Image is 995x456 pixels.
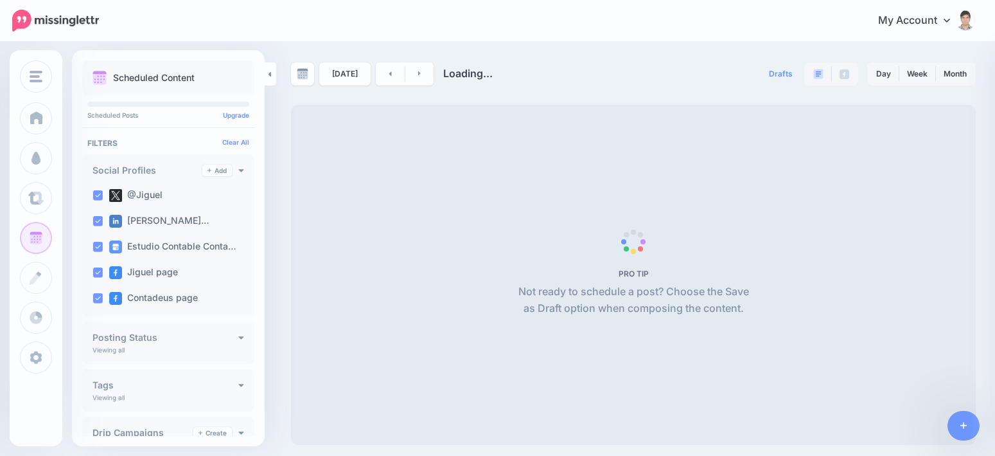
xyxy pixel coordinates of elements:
[868,64,899,84] a: Day
[92,346,125,354] p: Viewing all
[92,381,238,390] h4: Tags
[223,111,249,119] a: Upgrade
[109,266,178,279] label: Jiguel page
[936,64,974,84] a: Month
[513,269,754,278] h5: PRO TIP
[813,69,823,79] img: paragraph-boxed.png
[513,284,754,317] p: Not ready to schedule a post? Choose the Save as Draft option when composing the content.
[443,67,493,80] span: Loading...
[202,165,232,176] a: Add
[109,292,122,305] img: facebook-square.png
[109,215,209,228] label: [PERSON_NAME]…
[12,10,99,32] img: Missinglettr
[109,292,198,305] label: Contadeus page
[769,70,793,78] span: Drafts
[865,5,976,37] a: My Account
[87,138,249,148] h4: Filters
[30,71,42,82] img: menu.png
[92,428,193,437] h4: Drip Campaigns
[109,215,122,228] img: linkedin-square.png
[193,427,232,439] a: Create
[109,266,122,279] img: facebook-square.png
[109,241,236,253] label: Estudio Contable Conta…
[113,73,195,82] p: Scheduled Content
[92,394,125,401] p: Viewing all
[899,64,935,84] a: Week
[109,241,122,253] img: google_business-square.png
[109,189,122,202] img: twitter-square.png
[297,68,308,80] img: calendar-grey-darker.png
[109,189,163,202] label: @Jiguel
[87,112,249,118] p: Scheduled Posts
[92,333,238,342] h4: Posting Status
[92,71,107,85] img: calendar.png
[92,166,202,175] h4: Social Profiles
[761,62,800,86] a: Drafts
[222,138,249,146] a: Clear All
[319,62,371,86] a: [DATE]
[840,69,849,79] img: facebook-grey-square.png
